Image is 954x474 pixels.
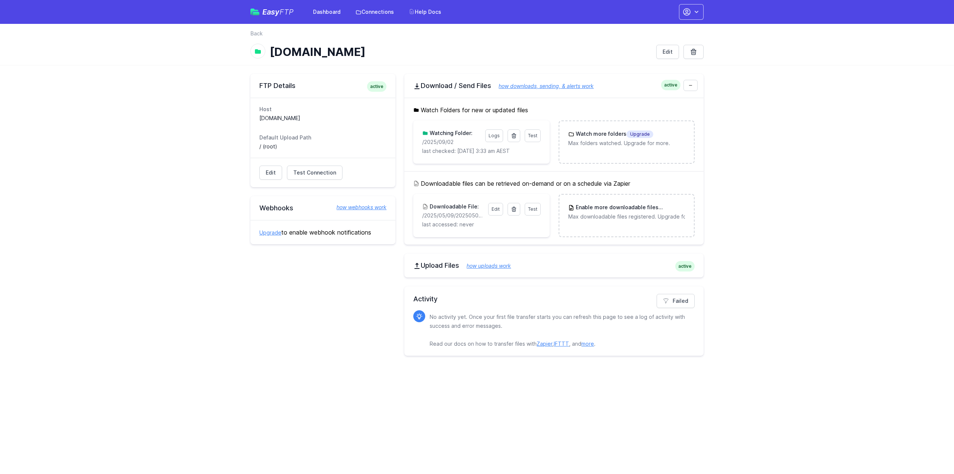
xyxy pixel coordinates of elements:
[250,30,263,37] a: Back
[309,5,345,19] a: Dashboard
[287,166,342,180] a: Test Connection
[525,203,541,216] a: Test
[259,166,282,180] a: Edit
[459,263,511,269] a: how uploads work
[404,5,446,19] a: Help Docs
[525,129,541,142] a: Test
[568,139,685,147] p: Max folders watched. Upgrade for more.
[259,81,386,90] h2: FTP Details
[675,261,695,271] span: active
[574,130,653,138] h3: Watch more folders
[293,169,336,176] span: Test Connection
[422,138,480,146] p: /2025/09/02
[259,229,281,236] a: Upgrade
[259,106,386,113] dt: Host
[270,45,650,59] h1: [DOMAIN_NAME]
[528,206,537,212] span: Test
[413,179,695,188] h5: Downloadable files can be retrieved on-demand or on a schedule via Zapier
[250,9,259,15] img: easyftp_logo.png
[422,221,540,228] p: last accessed: never
[656,45,679,59] a: Edit
[413,106,695,114] h5: Watch Folders for new or updated files
[658,204,685,211] span: Upgrade
[250,30,704,42] nav: Breadcrumb
[250,8,294,16] a: EasyFTP
[413,294,695,304] h2: Activity
[626,131,653,138] span: Upgrade
[279,7,294,16] span: FTP
[259,114,386,122] dd: [DOMAIN_NAME]
[528,133,537,138] span: Test
[559,195,694,229] a: Enable more downloadable filesUpgrade Max downloadable files registered. Upgrade for more.
[661,80,680,90] span: active
[657,294,695,308] a: Failed
[568,213,685,220] p: Max downloadable files registered. Upgrade for more.
[413,261,695,270] h2: Upload Files
[259,204,386,213] h2: Webhooks
[259,143,386,150] dd: / (root)
[554,340,569,347] a: IFTTT
[537,340,552,347] a: Zapier
[250,220,395,244] div: to enable webhook notifications
[367,81,386,92] span: active
[559,121,694,156] a: Watch more foldersUpgrade Max folders watched. Upgrade for more.
[491,83,594,89] a: how downloads, sending, & alerts work
[430,313,689,348] p: No activity yet. Once your first file transfer starts you can refresh this page to see a log of a...
[488,203,503,216] a: Edit
[422,147,540,155] p: last checked: [DATE] 3:33 am AEST
[259,134,386,141] dt: Default Upload Path
[574,204,685,211] h3: Enable more downloadable files
[428,129,473,137] h3: Watching Folder:
[581,340,594,347] a: more
[428,203,479,210] h3: Downloadable File:
[351,5,398,19] a: Connections
[329,204,386,211] a: how webhooks work
[485,129,503,142] a: Logs
[413,81,695,90] h2: Download / Send Files
[262,8,294,16] span: Easy
[422,212,483,219] p: /2025/05/09/20250509171559_inbound_0422652309_0756011820.mp3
